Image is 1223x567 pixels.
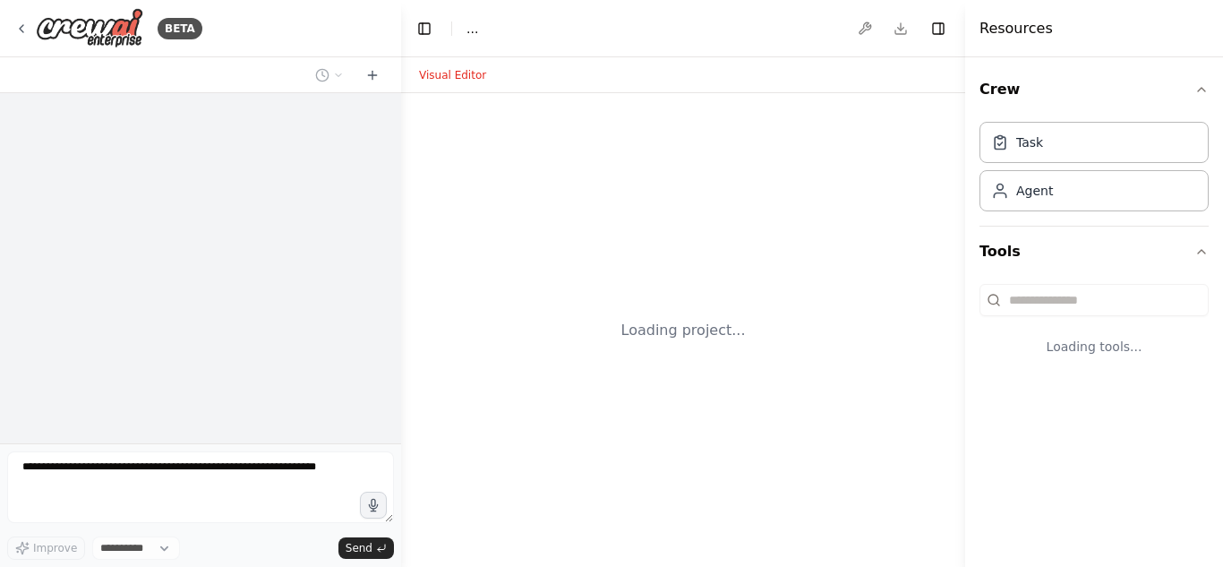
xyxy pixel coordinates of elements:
button: Switch to previous chat [308,64,351,86]
button: Improve [7,537,85,560]
img: Logo [36,8,143,48]
div: Loading project... [621,320,746,341]
span: ... [466,20,478,38]
button: Visual Editor [408,64,497,86]
button: Start a new chat [358,64,387,86]
div: Agent [1016,182,1053,200]
button: Send [338,537,394,559]
span: Improve [33,541,77,555]
div: BETA [158,18,202,39]
h4: Resources [979,18,1053,39]
div: Crew [979,115,1209,226]
button: Crew [979,64,1209,115]
button: Click to speak your automation idea [360,492,387,519]
button: Hide left sidebar [412,16,437,41]
div: Tools [979,277,1209,384]
span: Send [346,541,372,555]
div: Task [1016,133,1043,151]
div: Loading tools... [979,323,1209,370]
button: Hide right sidebar [926,16,951,41]
button: Tools [979,227,1209,277]
nav: breadcrumb [466,20,478,38]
